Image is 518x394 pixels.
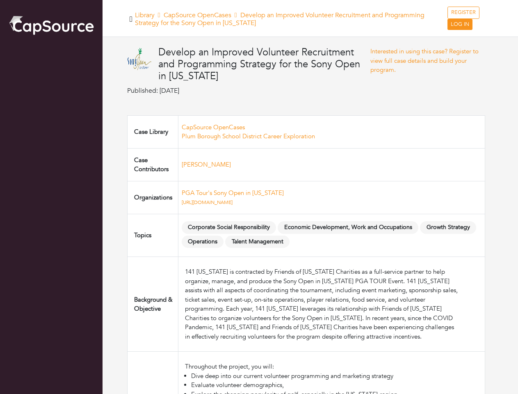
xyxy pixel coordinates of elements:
li: Dive deep into our current volunteer programming and marketing strategy [191,371,458,381]
span: Economic Development, Work and Occupations [278,221,418,234]
span: Talent Management [225,236,290,248]
p: Published: [DATE] [127,86,370,96]
h4: Develop an Improved Volunteer Recruitment and Programming Strategy for the Sony Open in [US_STATE] [158,47,370,82]
a: CapSource OpenCases [182,123,245,131]
td: Case Contributors [128,148,178,181]
h5: Library Develop an Improved Volunteer Recruitment and Programming Strategy for the Sony Open in [... [135,11,448,27]
a: Interested in using this case? Register to view full case details and build your program. [370,47,479,74]
li: Evaluate volunteer demographics, [191,380,458,390]
span: Growth Strategy [420,221,476,234]
span: Corporate Social Responsibility [182,221,276,234]
td: Organizations [128,181,178,214]
a: PGA Tour's Sony Open in [US_STATE] [182,189,284,197]
img: cap_logo.png [8,14,94,36]
div: Throughout the project, you will: [185,362,458,371]
a: Plum Borough School District Career Exploration [182,132,315,140]
a: LOG IN [447,19,472,30]
td: Case Library [128,115,178,148]
a: [URL][DOMAIN_NAME] [182,199,233,206]
td: Background & Objective [128,257,178,352]
td: Topics [128,214,178,257]
span: Operations [182,236,224,248]
a: [PERSON_NAME] [182,160,231,169]
a: CapSource OpenCases [164,11,231,20]
img: Sony_Open_in_Hawaii.svg%20(1).png [127,47,152,71]
a: REGISTER [447,7,479,19]
div: 141 [US_STATE] is contracted by Friends of [US_STATE] Charities as a full-service partner to help... [185,267,458,341]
